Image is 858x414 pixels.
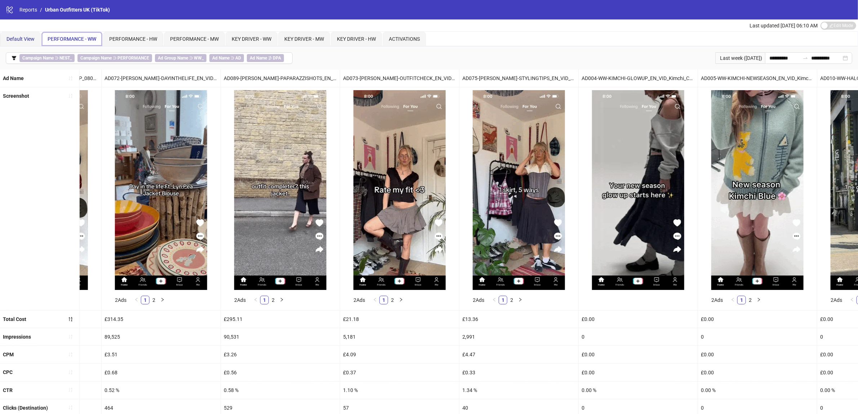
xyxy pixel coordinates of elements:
span: left [134,298,139,302]
b: Ad Name [3,75,24,81]
span: left [731,298,735,302]
span: left [373,298,377,302]
li: Next Page [277,296,286,304]
span: 2 Ads [115,297,126,303]
li: Next Page [516,296,525,304]
div: £295.11 [221,310,340,328]
span: PERFORMANCE - HW [109,36,157,42]
div: £0.33 [459,364,578,381]
a: Reports [18,6,39,14]
a: 2 [388,296,396,304]
img: Screenshot 1837174251088994 [592,90,684,290]
img: Screenshot 1837174494710786 [711,90,804,290]
button: right [158,296,167,304]
button: left [848,296,857,304]
div: £3.51 [102,346,221,363]
span: ∋ [209,54,244,62]
span: ∋ [155,54,206,62]
div: AD073-[PERSON_NAME]-OUTFITCHECK_EN_VID_CP_08082025_F_NSN_SC13_USP7_WW [340,70,459,87]
a: 1 [499,296,507,304]
div: £0.00 [579,310,698,328]
span: ∌ [247,54,284,62]
b: CPC [3,369,13,375]
span: 2 Ads [234,297,246,303]
li: 1 [499,296,507,304]
b: Clicks (Destination) [3,405,48,411]
span: sort-ascending [68,352,73,357]
a: 2 [150,296,158,304]
li: / [40,6,42,14]
div: Last week ([DATE]) [715,52,765,64]
button: left [371,296,379,304]
b: NEST_ [59,56,72,61]
div: AD089-[PERSON_NAME]-PAPARAZZISHOTS_EN_VID_CP_20082025_F_NSN_SC13_USP7_WW [221,70,340,87]
div: £0.00 [579,364,698,381]
div: 2,991 [459,328,578,345]
div: AD005-WW-KIMCHI-NEWSEASON_EN_VID_Kimchi_CP_8072026_F_CC_SC1_None_WW_ [698,70,817,87]
div: 1.10 % [340,382,459,399]
b: Impressions [3,334,31,340]
b: AD [235,56,241,61]
span: swap-right [803,55,808,61]
a: 1 [380,296,388,304]
li: 2 [269,296,277,304]
li: Next Page [158,296,167,304]
b: Ad Name [212,56,230,61]
div: £0.68 [102,364,221,381]
div: £0.00 [698,310,817,328]
div: 0.58 % [221,382,340,399]
b: Campaign Name [22,56,54,61]
li: 1 [141,296,150,304]
span: 2 Ads [473,297,484,303]
span: left [492,298,497,302]
span: left [850,298,854,302]
div: £314.35 [102,310,221,328]
div: £0.00 [698,364,817,381]
span: sort-descending [68,317,73,322]
span: sort-ascending [68,387,73,392]
div: 0.00 % [698,382,817,399]
span: sort-ascending [68,405,73,410]
li: 2 [507,296,516,304]
b: CTR [3,387,13,393]
span: right [518,298,523,302]
span: sort-ascending [68,370,73,375]
b: WW_ [194,56,204,61]
div: £4.47 [459,346,578,363]
div: AD072-[PERSON_NAME]-DAYINTHELIFE_EN_VID_CP_08082025_F_NSN_SC13_USP7_WW [102,70,221,87]
div: £13.36 [459,310,578,328]
div: £0.56 [221,364,340,381]
span: right [160,298,165,302]
div: 90,531 [221,328,340,345]
span: PERFORMANCE - MW [170,36,219,42]
span: sort-ascending [68,334,73,339]
button: left [132,296,141,304]
li: Previous Page [371,296,379,304]
div: AD004-WW-KIMCHI-GLOWUP_EN_VID_Kimchi_CP_8072025_F_CC_SC1_None_WW_ [579,70,698,87]
span: KEY DRIVER - WW [232,36,271,42]
span: right [280,298,284,302]
b: PERFORMANCE [117,56,149,61]
b: Screenshot [3,93,29,99]
a: 2 [269,296,277,304]
button: right [277,296,286,304]
b: Ad Group Name [158,56,188,61]
img: Screenshot 1839889655370866 [354,90,446,290]
button: right [397,296,405,304]
b: DPA [273,56,281,61]
img: Screenshot 1842793433263106 [234,90,326,290]
li: 2 [746,296,755,304]
span: to [803,55,808,61]
span: Last updated [DATE] 06:10 AM [750,23,818,28]
div: 0.52 % [102,382,221,399]
a: 1 [141,296,149,304]
b: Campaign Name [80,56,112,61]
li: Next Page [397,296,405,304]
span: filter [12,56,17,61]
div: AD075-[PERSON_NAME]-STYLINGTIPS_EN_VID_CP_08082025_F_NSN_SC13_USP7_WW [459,70,578,87]
span: ACTIVATIONS [389,36,420,42]
span: ∋ [77,54,152,62]
span: KEY DRIVER - HW [337,36,376,42]
span: right [757,298,761,302]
